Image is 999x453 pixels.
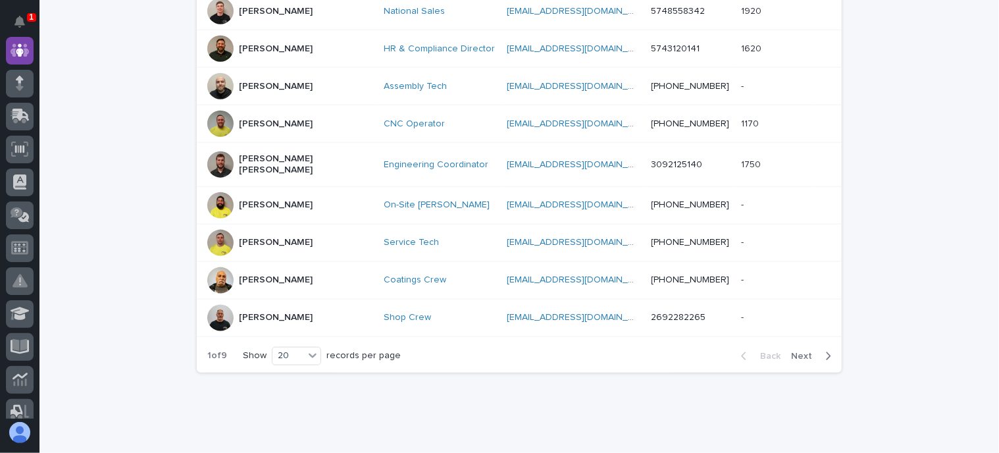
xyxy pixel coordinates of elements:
[197,143,842,187] tr: [PERSON_NAME] [PERSON_NAME]Engineering Coordinator [EMAIL_ADDRESS][DOMAIN_NAME] 309212514017501750
[197,30,842,68] tr: [PERSON_NAME]HR & Compliance Director [EMAIL_ADDRESS][DOMAIN_NAME] 574312014116201620
[239,119,313,130] p: [PERSON_NAME]
[507,160,655,169] a: [EMAIL_ADDRESS][DOMAIN_NAME]
[197,224,842,261] tr: [PERSON_NAME]Service Tech [EMAIL_ADDRESS][DOMAIN_NAME] [PHONE_NUMBER]--
[197,340,238,372] p: 1 of 9
[243,350,267,361] p: Show
[741,41,764,55] p: 1620
[197,261,842,299] tr: [PERSON_NAME]Coatings Crew [EMAIL_ADDRESS][DOMAIN_NAME] [PHONE_NUMBER]--
[507,82,655,91] a: [EMAIL_ADDRESS][DOMAIN_NAME]
[652,119,730,128] a: [PHONE_NUMBER]
[507,275,655,284] a: [EMAIL_ADDRESS][DOMAIN_NAME]
[652,82,730,91] a: [PHONE_NUMBER]
[507,119,655,128] a: [EMAIL_ADDRESS][DOMAIN_NAME]
[507,238,655,247] a: [EMAIL_ADDRESS][DOMAIN_NAME]
[741,78,746,92] p: -
[326,350,401,361] p: records per page
[384,237,439,248] a: Service Tech
[16,16,34,37] div: Notifications1
[384,312,431,323] a: Shop Crew
[507,7,655,16] a: [EMAIL_ADDRESS][DOMAIN_NAME]
[652,200,730,209] a: [PHONE_NUMBER]
[652,275,730,284] a: [PHONE_NUMBER]
[752,352,781,361] span: Back
[384,200,490,211] a: On-Site [PERSON_NAME]
[786,350,842,362] button: Next
[741,234,746,248] p: -
[741,157,763,171] p: 1750
[239,200,313,211] p: [PERSON_NAME]
[6,419,34,446] button: users-avatar
[384,275,446,286] a: Coatings Crew
[29,13,34,22] p: 1
[652,160,703,169] a: 3092125140
[507,313,655,322] a: [EMAIL_ADDRESS][DOMAIN_NAME]
[507,200,655,209] a: [EMAIL_ADDRESS][DOMAIN_NAME]
[239,312,313,323] p: [PERSON_NAME]
[197,186,842,224] tr: [PERSON_NAME]On-Site [PERSON_NAME] [EMAIL_ADDRESS][DOMAIN_NAME] [PHONE_NUMBER]--
[6,8,34,36] button: Notifications
[239,6,313,17] p: [PERSON_NAME]
[652,313,706,322] a: 2692282265
[741,309,746,323] p: -
[384,6,445,17] a: National Sales
[741,116,761,130] p: 1170
[741,197,746,211] p: -
[730,350,786,362] button: Back
[197,105,842,143] tr: [PERSON_NAME]CNC Operator [EMAIL_ADDRESS][DOMAIN_NAME] [PHONE_NUMBER]11701170
[384,43,495,55] a: HR & Compliance Director
[741,3,764,17] p: 1920
[239,275,313,286] p: [PERSON_NAME]
[239,153,371,176] p: [PERSON_NAME] [PERSON_NAME]
[652,44,700,53] a: 5743120141
[272,349,304,363] div: 20
[652,238,730,247] a: [PHONE_NUMBER]
[384,81,447,92] a: Assembly Tech
[239,43,313,55] p: [PERSON_NAME]
[791,352,820,361] span: Next
[384,119,445,130] a: CNC Operator
[197,299,842,336] tr: [PERSON_NAME]Shop Crew [EMAIL_ADDRESS][DOMAIN_NAME] 2692282265--
[507,44,655,53] a: [EMAIL_ADDRESS][DOMAIN_NAME]
[384,159,488,171] a: Engineering Coordinator
[197,68,842,105] tr: [PERSON_NAME]Assembly Tech [EMAIL_ADDRESS][DOMAIN_NAME] [PHONE_NUMBER]--
[652,7,705,16] a: 5748558342
[239,81,313,92] p: [PERSON_NAME]
[239,237,313,248] p: [PERSON_NAME]
[741,272,746,286] p: -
